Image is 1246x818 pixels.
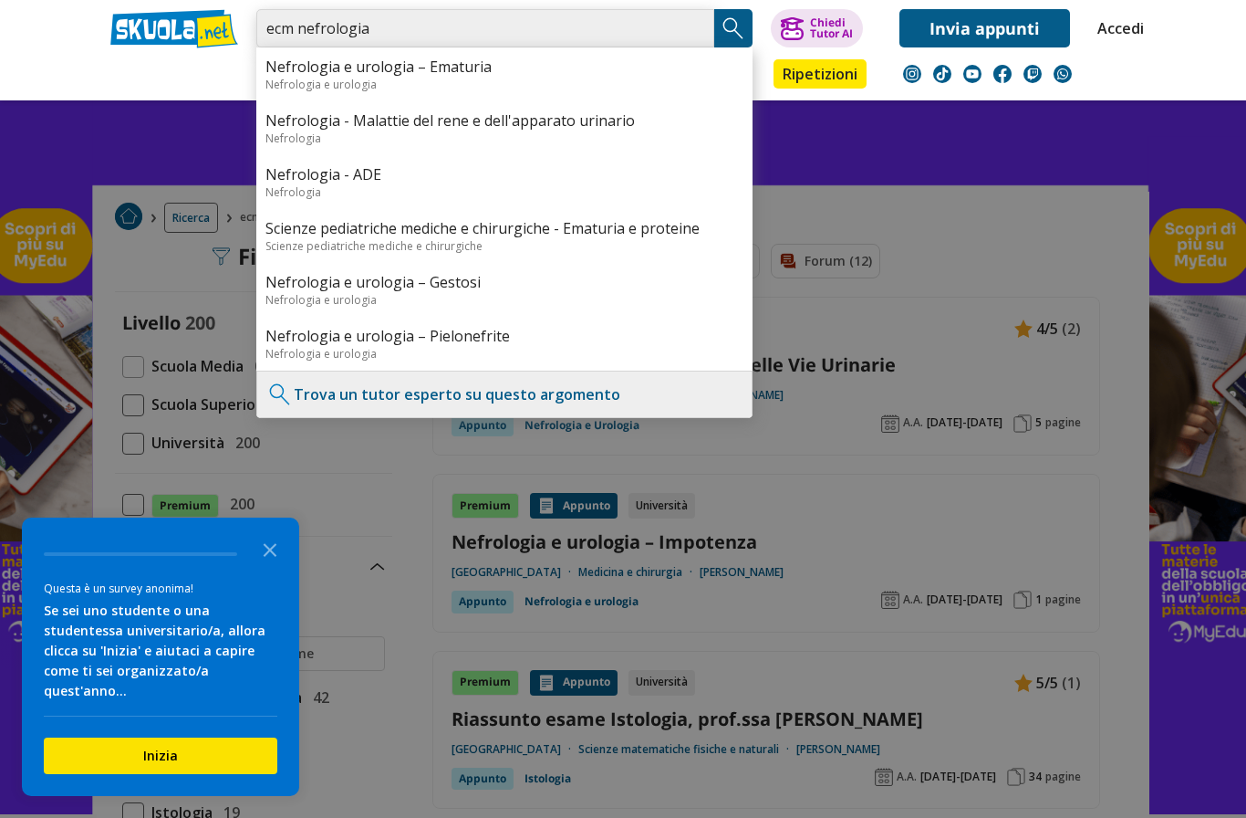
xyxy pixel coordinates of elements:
button: Close the survey [252,530,288,567]
button: Inizia [44,738,277,774]
img: instagram [903,65,921,83]
a: Invia appunti [899,9,1070,47]
div: Nefrologia [265,131,743,146]
div: Scienze pediatriche mediche e chirurgiche [265,238,743,254]
img: facebook [993,65,1012,83]
div: Se sei uno studente o una studentessa universitario/a, allora clicca su 'Inizia' e aiutaci a capi... [44,601,277,701]
a: Nefrologia e urologia – Pielonefrite [265,326,743,346]
div: Questa è un survey anonima! [44,580,277,597]
div: Nefrologia e urologia [265,292,743,308]
a: Nefrologia e urologia – Gestosi [265,272,743,292]
img: Trova un tutor esperto [266,381,294,408]
a: Nefrologia - Malattie del rene e dell'apparato urinario [265,110,743,131]
div: Survey [22,518,299,796]
a: Accedi [1097,9,1136,47]
a: Nefrologia - ADE [265,164,743,184]
a: Appunti [252,59,334,92]
img: Cerca appunti, riassunti o versioni [720,15,747,42]
a: Trova un tutor esperto su questo argomento [294,384,620,404]
a: Scienze pediatriche mediche e chirurgiche - Ematuria e proteine [265,218,743,238]
a: Nefrologia e urologia – Ematuria [265,57,743,77]
button: ChiediTutor AI [771,9,863,47]
button: Search Button [714,9,753,47]
div: Nefrologia [265,184,743,200]
img: twitch [1023,65,1042,83]
img: WhatsApp [1054,65,1072,83]
div: Nefrologia e urologia [265,77,743,92]
input: Cerca appunti, riassunti o versioni [256,9,714,47]
img: tiktok [933,65,951,83]
div: Nefrologia e urologia [265,346,743,362]
a: Ripetizioni [774,59,867,89]
img: youtube [963,65,981,83]
div: Chiedi Tutor AI [810,17,853,39]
